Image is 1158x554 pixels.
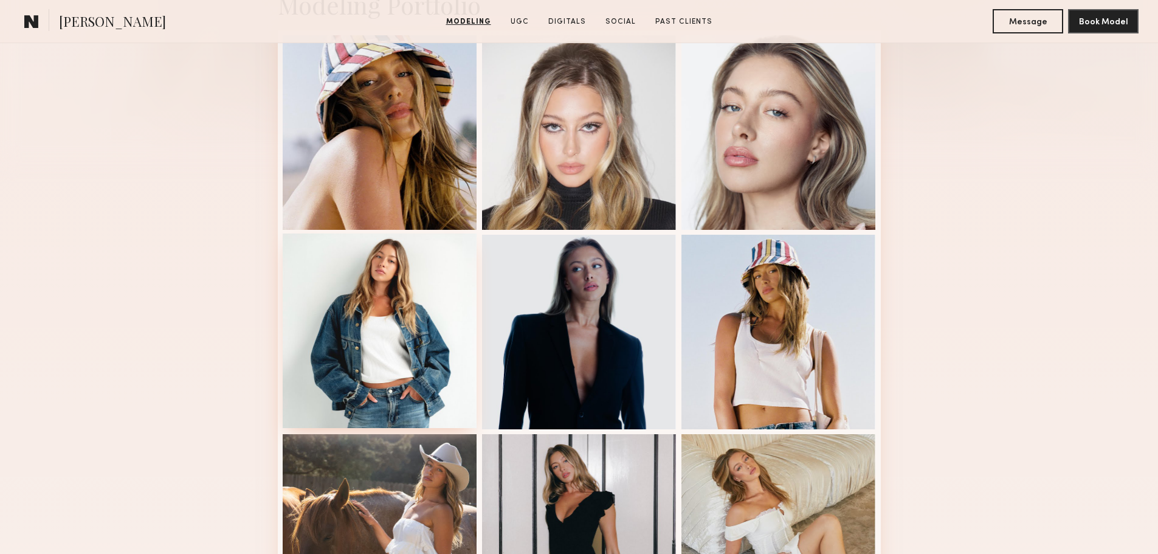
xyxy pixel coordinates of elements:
[1068,16,1139,26] a: Book Model
[993,9,1063,33] button: Message
[441,16,496,27] a: Modeling
[506,16,534,27] a: UGC
[543,16,591,27] a: Digitals
[601,16,641,27] a: Social
[1068,9,1139,33] button: Book Model
[650,16,717,27] a: Past Clients
[59,12,166,33] span: [PERSON_NAME]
